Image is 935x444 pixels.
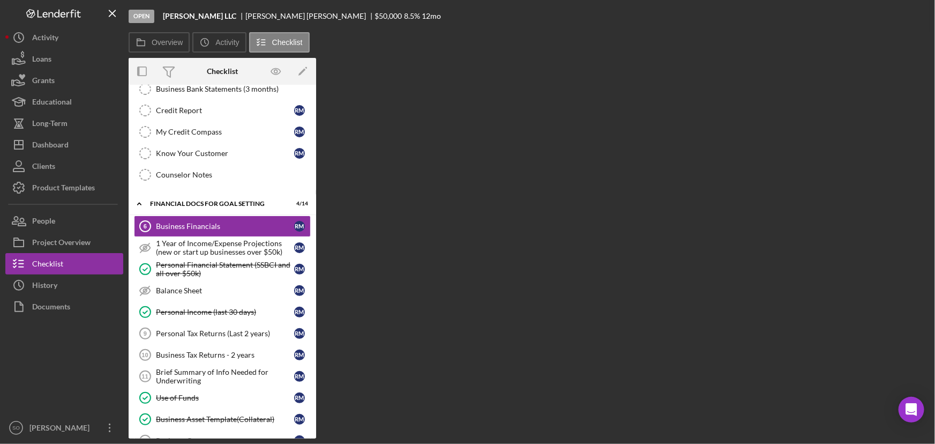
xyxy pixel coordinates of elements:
[245,12,375,20] div: [PERSON_NAME] [PERSON_NAME]
[215,38,239,47] label: Activity
[5,48,123,70] button: Loans
[156,149,294,158] div: Know Your Customer
[156,329,294,338] div: Personal Tax Returns (Last 2 years)
[294,264,305,275] div: R M
[156,85,310,93] div: Business Bank Statements (3 months)
[134,216,311,237] a: 6Business FinancialsRM
[5,417,123,439] button: SO[PERSON_NAME]
[163,12,236,20] b: [PERSON_NAME] LLC
[144,330,147,337] tspan: 9
[5,253,123,275] a: Checklist
[32,177,95,201] div: Product Templates
[32,296,70,320] div: Documents
[134,387,311,409] a: Use of FundsRM
[32,113,68,137] div: Long-Term
[422,12,441,20] div: 12 mo
[134,78,311,100] a: Business Bank Statements (3 months)
[150,201,281,207] div: Financial Docs for Goal Setting
[294,307,305,317] div: R M
[294,393,305,403] div: R M
[32,156,55,180] div: Clients
[207,67,238,76] div: Checklist
[141,352,148,358] tspan: 10
[141,373,148,380] tspan: 11
[152,38,183,47] label: Overview
[32,48,51,72] div: Loans
[32,210,55,234] div: People
[32,134,69,158] div: Dashboard
[129,10,154,23] div: Open
[294,414,305,425] div: R M
[5,275,123,296] button: History
[5,296,123,317] button: Documents
[156,308,294,316] div: Personal Income (last 30 days)
[134,344,311,366] a: 10Business Tax Returns - 2 yearsRM
[134,280,311,301] a: Balance SheetRM
[294,285,305,296] div: R M
[156,415,294,424] div: Business Asset Template(Collateral)
[5,70,123,91] button: Grants
[404,12,420,20] div: 8.5 %
[5,177,123,198] button: Product Templates
[134,100,311,121] a: Credit ReportRM
[32,275,57,299] div: History
[141,438,148,444] tspan: 14
[294,371,305,382] div: R M
[134,143,311,164] a: Know Your CustomerRM
[27,417,96,441] div: [PERSON_NAME]
[272,38,303,47] label: Checklist
[294,221,305,232] div: R M
[134,301,311,323] a: Personal Income (last 30 days)RM
[375,11,402,20] span: $50,000
[134,164,311,186] a: Counselor Notes
[134,258,311,280] a: Personal Financial Statement (SSBCI and all over $50k)RM
[294,350,305,360] div: R M
[156,106,294,115] div: Credit Report
[289,201,308,207] div: 4 / 14
[32,70,55,94] div: Grants
[32,232,91,256] div: Project Overview
[12,425,20,431] text: SO
[134,237,311,258] a: 1 Year of Income/Expense Projections (new or start up businesses over $50k)RM
[156,351,294,359] div: Business Tax Returns - 2 years
[5,134,123,156] button: Dashboard
[32,253,63,277] div: Checklist
[5,113,123,134] button: Long-Term
[5,156,123,177] button: Clients
[156,368,294,385] div: Brief Summary of Info Needed for Underwriting
[899,397,924,423] div: Open Intercom Messenger
[156,286,294,295] div: Balance Sheet
[32,91,72,115] div: Educational
[5,210,123,232] button: People
[156,261,294,278] div: Personal Financial Statement (SSBCI and all over $50k)
[156,128,294,136] div: My Credit Compass
[5,232,123,253] button: Project Overview
[156,171,310,179] div: Counselor Notes
[294,242,305,253] div: R M
[156,394,294,402] div: Use of Funds
[294,148,305,159] div: R M
[5,91,123,113] button: Educational
[134,366,311,387] a: 11Brief Summary of Info Needed for UnderwritingRM
[156,239,294,256] div: 1 Year of Income/Expense Projections (new or start up businesses over $50k)
[5,27,123,48] button: Activity
[249,32,310,53] button: Checklist
[144,223,147,230] tspan: 6
[294,328,305,339] div: R M
[134,121,311,143] a: My Credit CompassRM
[294,105,305,116] div: R M
[156,222,294,231] div: Business Financials
[134,409,311,430] a: Business Asset Template(Collateral)RM
[134,323,311,344] a: 9Personal Tax Returns (Last 2 years)RM
[129,32,190,53] button: Overview
[294,127,305,137] div: R M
